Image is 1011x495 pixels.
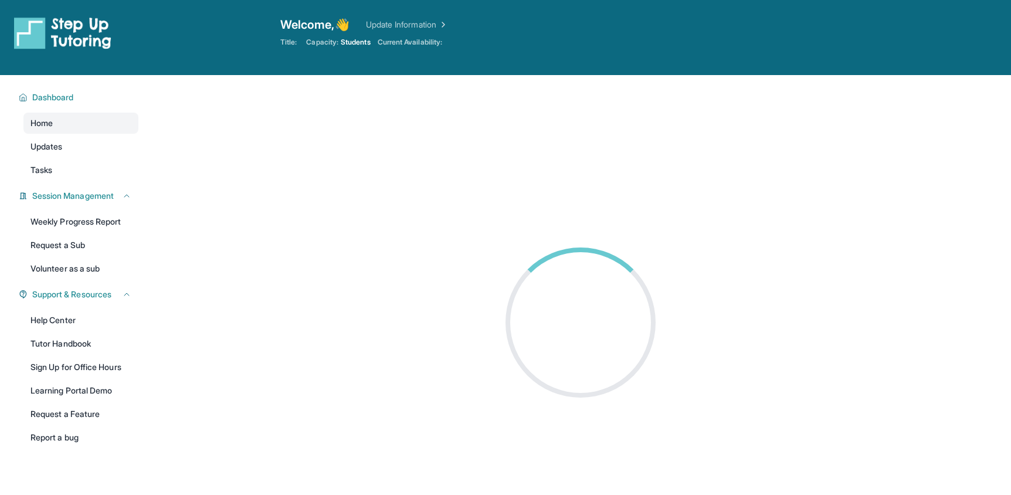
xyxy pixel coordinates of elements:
[23,310,138,331] a: Help Center
[23,235,138,256] a: Request a Sub
[28,289,131,300] button: Support & Resources
[23,404,138,425] a: Request a Feature
[23,380,138,401] a: Learning Portal Demo
[30,141,63,152] span: Updates
[306,38,338,47] span: Capacity:
[23,258,138,279] a: Volunteer as a sub
[32,289,111,300] span: Support & Resources
[28,91,131,103] button: Dashboard
[341,38,371,47] span: Students
[14,16,111,49] img: logo
[30,117,53,129] span: Home
[23,136,138,157] a: Updates
[280,16,350,33] span: Welcome, 👋
[23,113,138,134] a: Home
[366,19,448,30] a: Update Information
[436,19,448,30] img: Chevron Right
[23,357,138,378] a: Sign Up for Office Hours
[23,427,138,448] a: Report a bug
[28,190,131,202] button: Session Management
[23,160,138,181] a: Tasks
[30,164,52,176] span: Tasks
[32,190,114,202] span: Session Management
[23,211,138,232] a: Weekly Progress Report
[23,333,138,354] a: Tutor Handbook
[378,38,442,47] span: Current Availability:
[280,38,297,47] span: Title:
[32,91,74,103] span: Dashboard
